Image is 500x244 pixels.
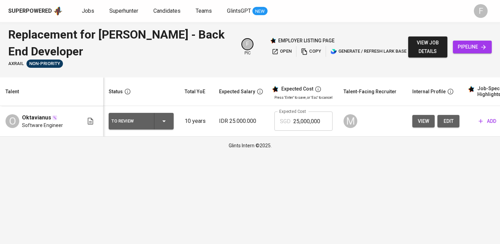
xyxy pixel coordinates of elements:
[412,87,446,96] div: Internal Profile
[272,86,279,93] img: glints_star.svg
[418,117,429,126] span: view
[227,8,251,14] span: GlintsGPT
[252,8,268,15] span: NEW
[82,8,94,14] span: Jobs
[468,86,475,93] img: glints_star.svg
[219,117,263,125] p: IDR 25.000.000
[22,122,63,129] span: Software Engineer
[196,8,212,14] span: Teams
[408,36,447,57] button: view job details
[26,61,63,67] span: Non-Priority
[458,43,487,51] span: pipeline
[272,47,292,55] span: open
[329,46,408,57] button: lark generate / refresh lark base
[111,117,149,126] div: To Review
[52,115,57,120] img: magic_wand.svg
[476,115,499,128] button: add
[270,46,293,57] button: open
[185,87,205,96] div: Total YoE
[8,26,233,60] div: Replacement for [PERSON_NAME] - Back End Developer
[280,117,291,126] p: SGD
[443,117,454,126] span: edit
[109,113,174,129] button: To Review
[344,87,396,96] div: Talent-Facing Recruiter
[479,117,496,126] span: add
[8,6,63,16] a: Superpoweredapp logo
[270,38,276,44] img: Glints Star
[278,37,335,44] p: employer listing page
[330,47,406,55] span: generate / refresh lark base
[22,114,51,122] span: Oktavianus
[109,87,123,96] div: Status
[82,7,96,15] a: Jobs
[227,7,268,15] a: GlintsGPT NEW
[26,60,63,68] div: Sufficient Talents in Pipeline
[330,48,337,55] img: lark
[6,114,19,128] div: O
[8,61,24,67] span: Axrail
[281,86,313,92] div: Expected Cost
[241,38,253,56] div: pic
[6,87,19,96] div: Talent
[414,39,442,55] span: view job details
[437,115,459,128] button: edit
[185,117,208,125] p: 10 years
[153,7,182,15] a: Candidates
[299,46,323,57] button: copy
[153,8,181,14] span: Candidates
[474,4,488,18] div: F
[453,41,492,53] a: pipeline
[53,6,63,16] img: app logo
[8,7,52,15] div: Superpowered
[301,47,321,55] span: copy
[196,7,213,15] a: Teams
[109,7,140,15] a: Superhunter
[241,38,253,50] div: F
[412,115,435,128] button: view
[109,8,138,14] span: Superhunter
[344,114,357,128] div: M
[274,95,333,100] p: Press 'Enter' to save, or 'Esc' to cancel
[219,87,255,96] div: Expected Salary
